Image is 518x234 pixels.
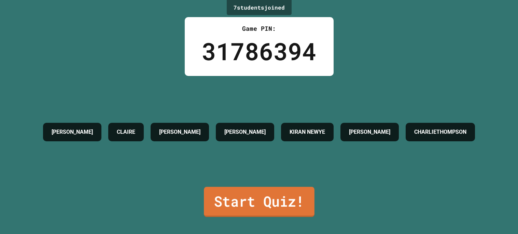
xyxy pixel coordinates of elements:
[204,187,314,217] a: Start Quiz!
[414,128,466,136] h4: CHARLIETHOMPSON
[159,128,200,136] h4: [PERSON_NAME]
[224,128,266,136] h4: [PERSON_NAME]
[117,128,135,136] h4: CLAIRE
[290,128,325,136] h4: KIRAN NEWYE
[52,128,93,136] h4: [PERSON_NAME]
[202,33,317,69] div: 31786394
[349,128,390,136] h4: [PERSON_NAME]
[202,24,317,33] div: Game PIN:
